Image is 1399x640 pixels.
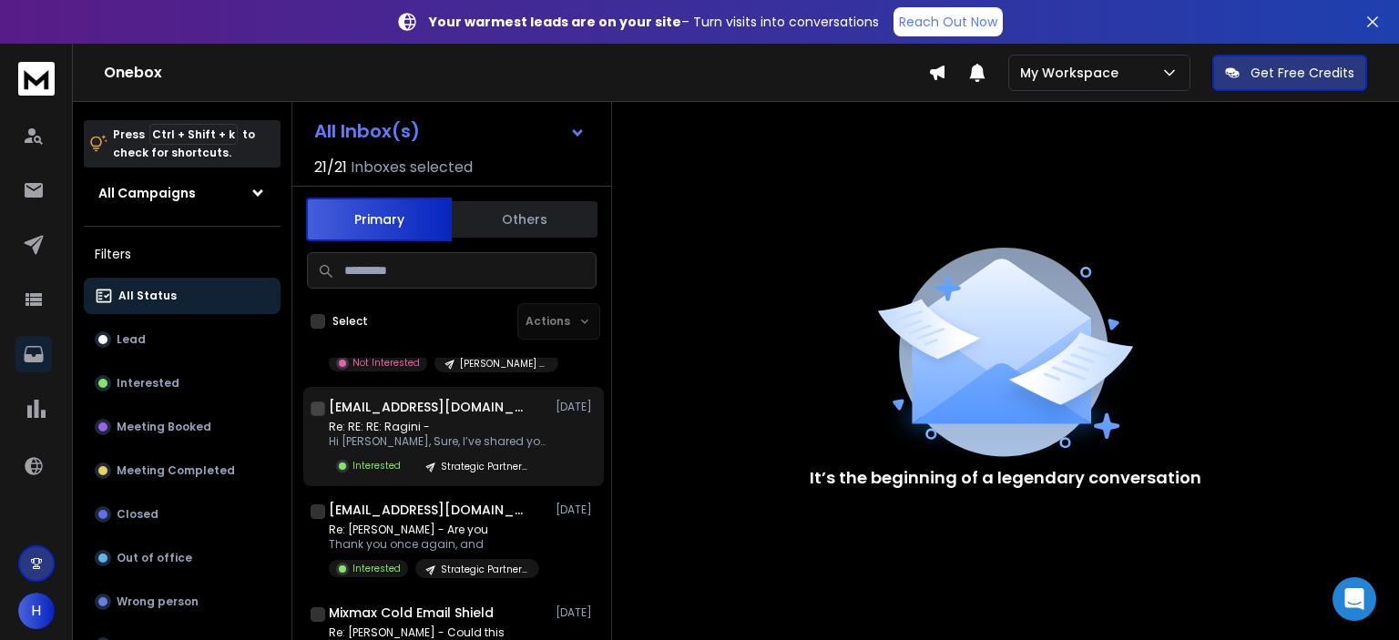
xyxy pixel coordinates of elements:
p: Out of office [117,551,192,565]
p: Meeting Booked [117,420,211,434]
p: Re: RE: RE: Ragini - [329,420,547,434]
h1: [EMAIL_ADDRESS][DOMAIN_NAME] [329,501,529,519]
p: Strategic Partnership - Allurecent [441,563,528,576]
a: Reach Out Now [894,7,1003,36]
p: Thank you once again, and [329,537,539,552]
button: Interested [84,365,281,401]
button: Wrong person [84,584,281,620]
h1: All Campaigns [98,184,196,202]
h1: Mixmax Cold Email Shield [329,604,494,622]
button: All Campaigns [84,175,281,211]
p: [DATE] [556,605,597,620]
span: 21 / 21 [314,157,347,178]
p: Reach Out Now [899,13,997,31]
button: Out of office [84,540,281,576]
button: Get Free Credits [1212,55,1367,91]
h1: [EMAIL_ADDRESS][DOMAIN_NAME] [329,398,529,416]
p: – Turn visits into conversations [429,13,879,31]
p: Interested [352,459,401,472]
button: Closed [84,496,281,533]
div: Open Intercom Messenger [1333,577,1376,621]
p: My Workspace [1020,64,1126,82]
p: Get Free Credits [1251,64,1354,82]
h3: Filters [84,241,281,267]
h3: Inboxes selected [351,157,473,178]
button: All Inbox(s) [300,113,600,149]
p: [PERSON_NAME] - 4up - Outreach [460,357,547,371]
p: Not Interested [352,356,420,370]
button: All Status [84,278,281,314]
p: Lead [117,332,146,347]
button: Lead [84,321,281,358]
img: logo [18,62,55,96]
p: Interested [117,376,179,391]
span: Ctrl + Shift + k [149,124,238,145]
h1: All Inbox(s) [314,122,420,140]
button: H [18,593,55,629]
button: Primary [306,198,452,241]
button: Meeting Booked [84,409,281,445]
p: All Status [118,289,177,303]
p: Wrong person [117,594,199,609]
button: Others [452,199,597,239]
p: Meeting Completed [117,463,235,478]
p: Strategic Partnership - Allurecent [441,460,528,473]
p: It’s the beginning of a legendary conversation [810,465,1201,491]
strong: Your warmest leads are on your site [429,13,681,31]
p: Interested [352,562,401,575]
h1: Onebox [104,62,928,84]
p: [DATE] [556,503,597,517]
button: Meeting Completed [84,452,281,489]
p: [DATE] [556,400,597,414]
p: Re: [PERSON_NAME] - Are you [329,523,539,537]
p: Press to check for shortcuts. [113,126,255,162]
p: Hi [PERSON_NAME], Sure, I’ve shared your [329,434,547,449]
p: Closed [117,507,158,522]
p: Re: [PERSON_NAME] - Could this [329,625,547,640]
label: Select [332,314,368,329]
